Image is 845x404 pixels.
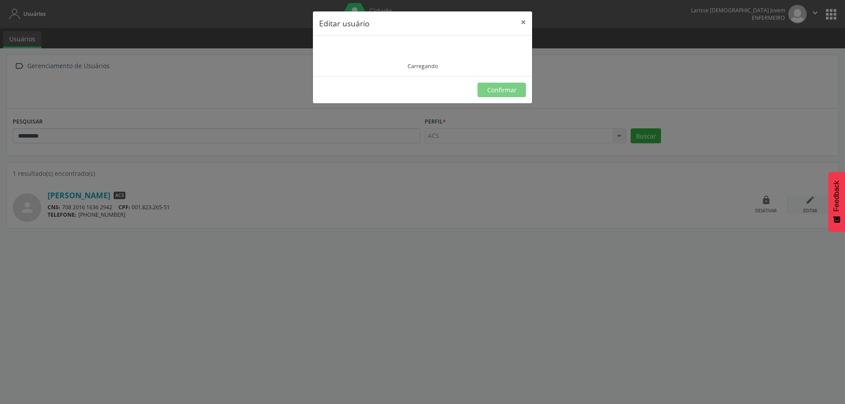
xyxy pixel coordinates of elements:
h5: Editar usuário [319,18,370,29]
button: Confirmar [478,83,526,98]
button: Close [514,11,532,33]
div: Carregando [408,62,438,70]
button: Feedback - Mostrar pesquisa [828,172,845,232]
span: Confirmar [487,86,517,94]
span: Feedback [833,181,841,211]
